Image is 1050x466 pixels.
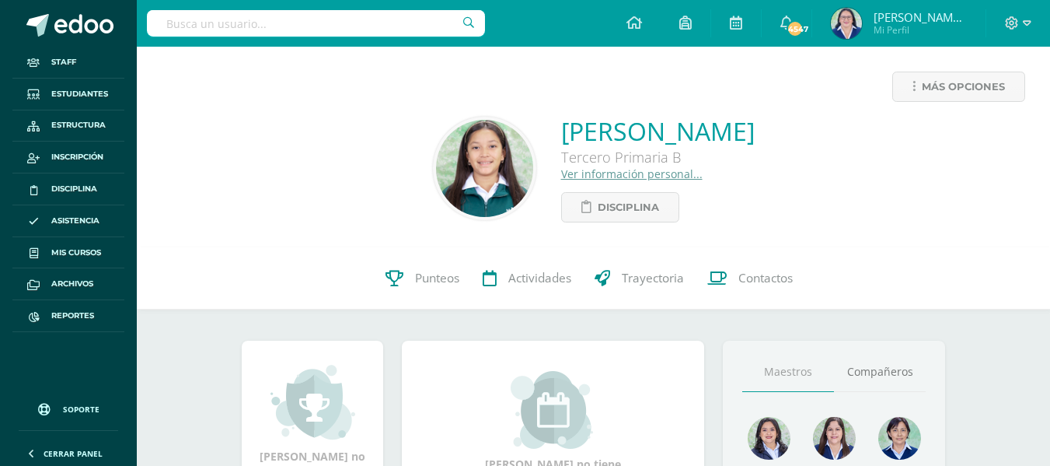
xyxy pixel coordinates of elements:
[12,205,124,237] a: Asistencia
[748,417,790,460] img: 45e5189d4be9c73150df86acb3c68ab9.png
[787,20,804,37] span: 4547
[147,10,485,37] input: Busca un usuario...
[270,363,355,441] img: achievement_small.png
[874,9,967,25] span: [PERSON_NAME][US_STATE]
[51,278,93,290] span: Archivos
[51,310,94,322] span: Reportes
[622,270,684,286] span: Trayectoria
[51,151,103,163] span: Inscripción
[598,193,659,222] span: Disciplina
[508,270,571,286] span: Actividades
[892,72,1025,102] a: Más opciones
[511,371,595,449] img: event_small.png
[12,300,124,332] a: Reportes
[51,183,97,195] span: Disciplina
[51,215,99,227] span: Asistencia
[19,388,118,426] a: Soporte
[51,56,76,68] span: Staff
[12,47,124,79] a: Staff
[51,119,106,131] span: Estructura
[51,88,108,100] span: Estudiantes
[583,247,696,310] a: Trayectoria
[51,247,101,259] span: Mis cursos
[12,237,124,269] a: Mis cursos
[813,417,856,460] img: 622beff7da537a3f0b3c15e5b2b9eed9.png
[436,120,533,217] img: b94abf2cf843e55a7867b473c488b0f1.png
[44,448,103,459] span: Cerrar panel
[12,173,124,205] a: Disciplina
[12,142,124,173] a: Inscripción
[922,72,1005,101] span: Más opciones
[561,114,755,148] a: [PERSON_NAME]
[12,110,124,142] a: Estructura
[561,192,679,222] a: Disciplina
[696,247,804,310] a: Contactos
[874,23,967,37] span: Mi Perfil
[561,148,755,166] div: Tercero Primaria B
[561,166,703,181] a: Ver información personal...
[374,247,471,310] a: Punteos
[471,247,583,310] a: Actividades
[12,268,124,300] a: Archivos
[415,270,459,286] span: Punteos
[834,352,926,392] a: Compañeros
[831,8,862,39] img: 8369efb87e5cb66e5f59332c9f6b987d.png
[63,404,99,415] span: Soporte
[742,352,834,392] a: Maestros
[738,270,793,286] span: Contactos
[878,417,921,460] img: d3199913b2ba78bdc4d77a65fe615627.png
[12,79,124,110] a: Estudiantes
